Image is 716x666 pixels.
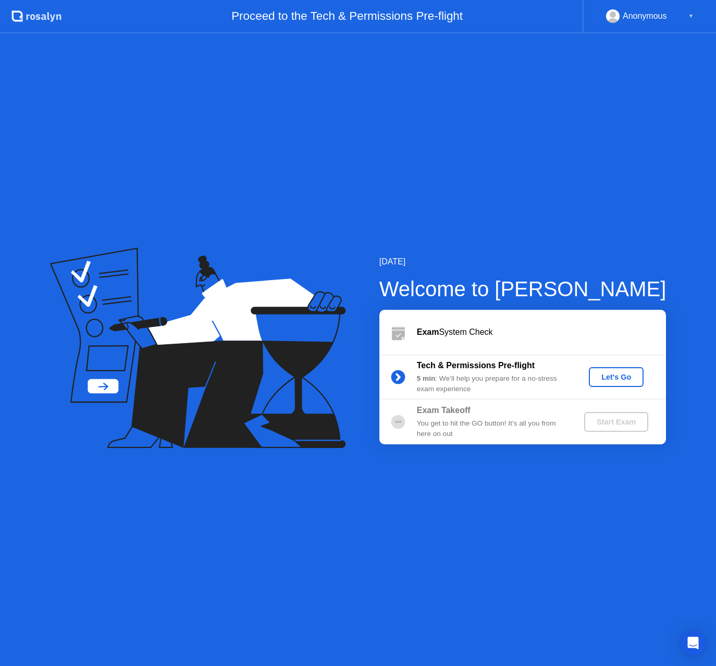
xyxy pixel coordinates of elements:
[417,373,567,395] div: : We’ll help you prepare for a no-stress exam experience
[623,9,667,23] div: Anonymous
[417,326,666,338] div: System Check
[584,412,648,432] button: Start Exam
[417,406,471,415] b: Exam Takeoff
[588,418,644,426] div: Start Exam
[593,373,639,381] div: Let's Go
[417,374,436,382] b: 5 min
[379,256,666,268] div: [DATE]
[688,9,694,23] div: ▼
[417,361,535,370] b: Tech & Permissions Pre-flight
[417,418,567,440] div: You get to hit the GO button! It’s all you from here on out
[417,328,439,336] b: Exam
[589,367,644,387] button: Let's Go
[379,273,666,305] div: Welcome to [PERSON_NAME]
[681,631,706,656] div: Open Intercom Messenger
